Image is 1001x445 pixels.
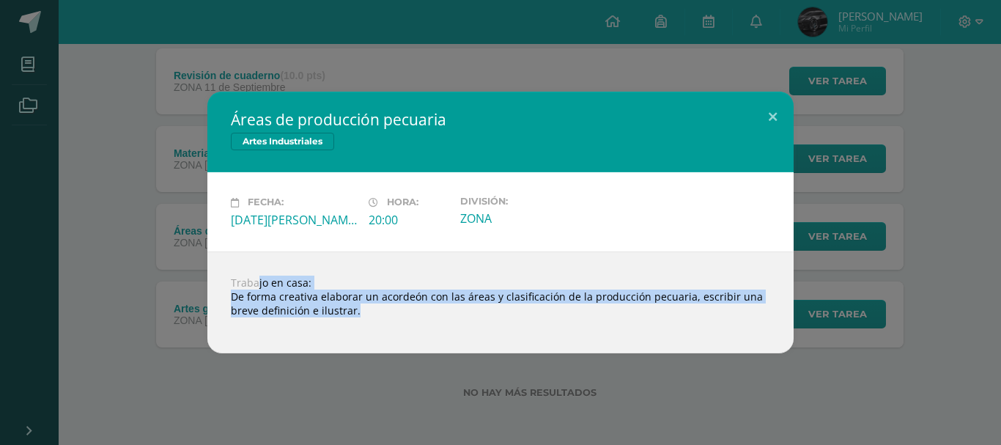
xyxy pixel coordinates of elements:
[248,197,284,208] span: Fecha:
[387,197,418,208] span: Hora:
[231,133,334,150] span: Artes Industriales
[369,212,448,228] div: 20:00
[207,251,794,353] div: Trabajo en casa: De forma creativa elaborar un acordeón con las áreas y clasificación de la produ...
[752,92,794,141] button: Close (Esc)
[460,210,586,227] div: ZONA
[231,212,357,228] div: [DATE][PERSON_NAME]
[231,109,770,130] h2: Áreas de producción pecuaria
[460,196,586,207] label: División:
